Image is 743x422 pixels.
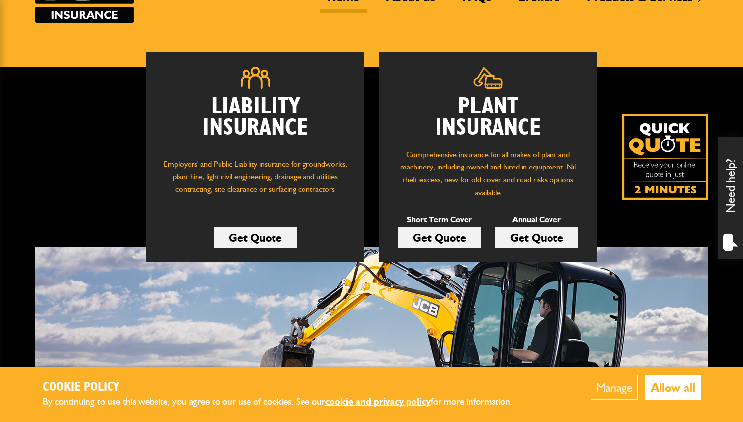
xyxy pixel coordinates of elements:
p: By continuing to use this website, you agree to our use of cookies. See our for more information. [43,394,529,410]
a: Get Quote [214,227,297,248]
button: Manage [591,375,638,400]
h2: Liability Insurance [161,96,350,148]
h2: Plant Insurance [394,96,582,139]
a: Get Quote [495,227,578,248]
p: Employers' and Public Liability insurance for groundworks, plant hire, light civil engineering, d... [161,158,350,205]
div: Need help? [718,137,743,259]
a: Get Quote [398,227,481,248]
p: Annual Cover [495,213,578,226]
p: Short Term Cover [398,213,481,226]
button: Allow all [645,375,701,400]
p: Comprehensive insurance for all makes of plant and machinery, including owned and hired in equipm... [394,148,582,198]
a: cookie and privacy policy [325,396,431,407]
h2: Cookie Policy [43,380,529,395]
a: Get your insurance quote isn just 2-minutes [622,114,708,200]
img: Quick Quote [622,114,708,200]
